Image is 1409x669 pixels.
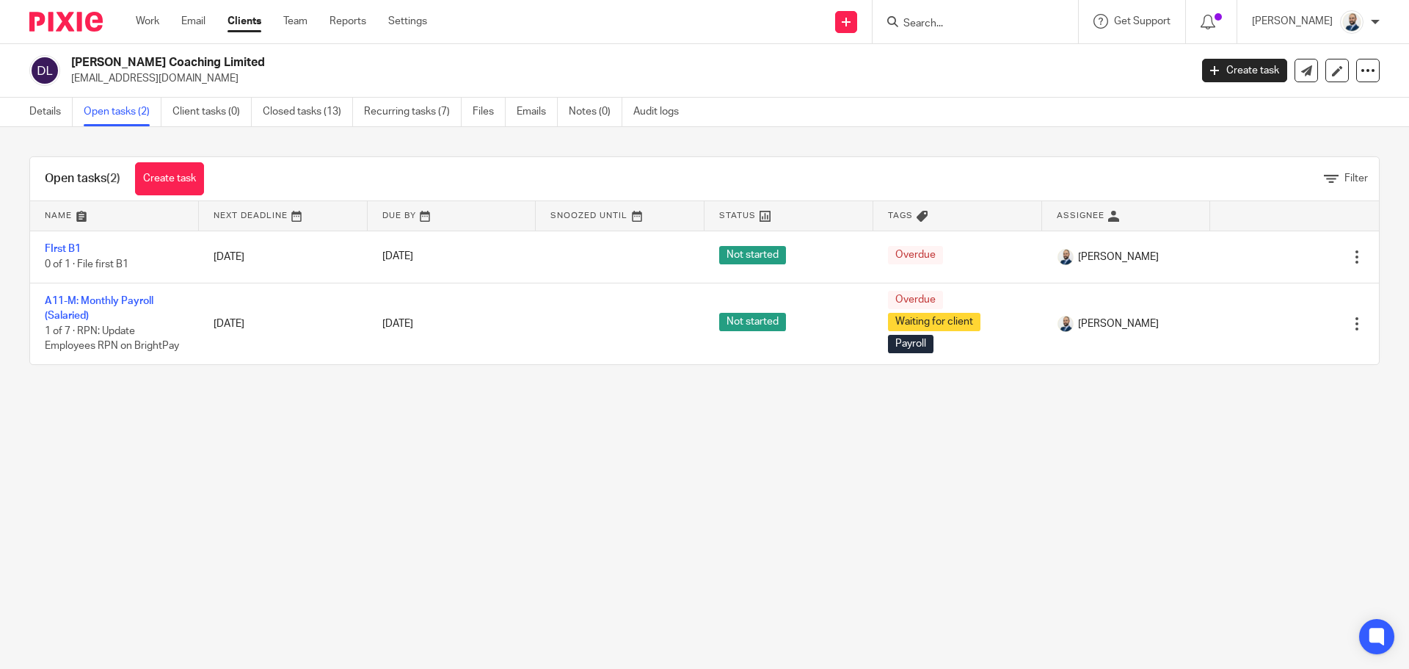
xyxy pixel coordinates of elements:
[227,14,261,29] a: Clients
[29,98,73,126] a: Details
[45,296,153,321] a: A11-M: Monthly Payroll (Salaried)
[902,18,1034,31] input: Search
[29,55,60,86] img: svg%3E
[388,14,427,29] a: Settings
[1078,250,1159,264] span: [PERSON_NAME]
[45,259,128,270] span: 0 of 1 · File first B1
[172,98,252,126] a: Client tasks (0)
[84,98,161,126] a: Open tasks (2)
[1202,59,1287,82] a: Create task
[1057,315,1074,333] img: Mark%20LI%20profiler.png
[888,313,980,331] span: Waiting for client
[45,326,179,352] span: 1 of 7 · RPN: Update Employees RPN on BrightPay
[473,98,506,126] a: Files
[888,211,913,220] span: Tags
[29,12,103,32] img: Pixie
[888,335,933,353] span: Payroll
[1078,317,1159,331] span: [PERSON_NAME]
[1114,16,1170,26] span: Get Support
[550,211,627,220] span: Snoozed Until
[1340,10,1364,34] img: Mark%20LI%20profiler.png
[633,98,690,126] a: Audit logs
[199,283,368,364] td: [DATE]
[1344,173,1368,184] span: Filter
[1252,14,1333,29] p: [PERSON_NAME]
[382,252,413,262] span: [DATE]
[106,173,120,184] span: (2)
[719,313,786,331] span: Not started
[181,14,205,29] a: Email
[888,291,943,309] span: Overdue
[364,98,462,126] a: Recurring tasks (7)
[71,55,958,70] h2: [PERSON_NAME] Coaching Limited
[330,14,366,29] a: Reports
[71,71,1180,86] p: [EMAIL_ADDRESS][DOMAIN_NAME]
[719,246,786,264] span: Not started
[888,246,943,264] span: Overdue
[45,171,120,187] h1: Open tasks
[1057,248,1074,266] img: Mark%20LI%20profiler.png
[263,98,353,126] a: Closed tasks (13)
[719,211,756,220] span: Status
[135,162,204,195] a: Create task
[283,14,307,29] a: Team
[517,98,558,126] a: Emails
[45,244,81,254] a: FIrst B1
[382,319,413,329] span: [DATE]
[136,14,159,29] a: Work
[569,98,622,126] a: Notes (0)
[199,231,368,283] td: [DATE]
